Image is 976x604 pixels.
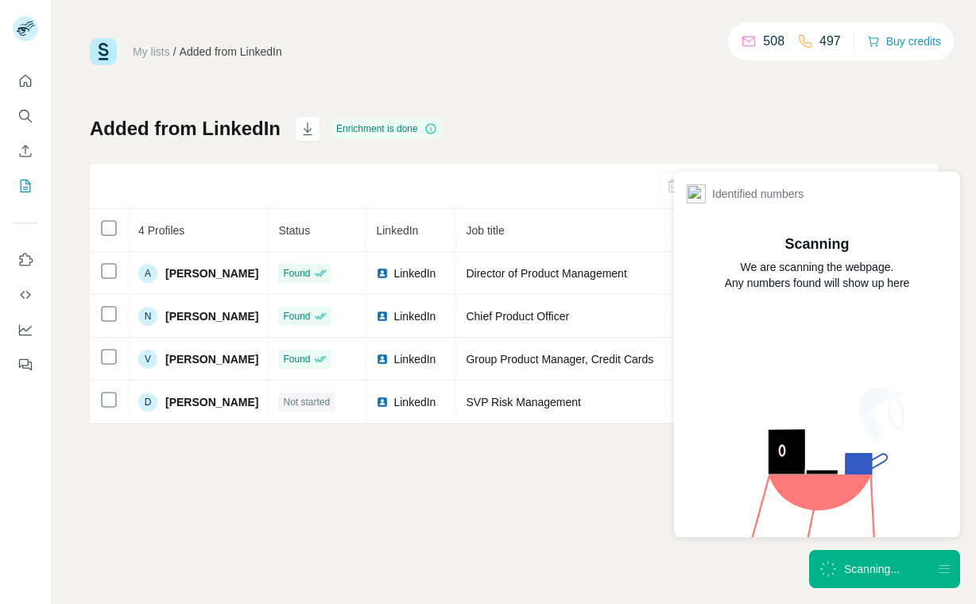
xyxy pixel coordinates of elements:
div: D [138,393,157,412]
div: Added from LinkedIn [180,44,282,60]
span: Not started [283,395,330,409]
span: SVP Risk Management [466,396,580,408]
span: Chief Product Officer [466,310,569,323]
span: Job title [466,224,504,237]
span: LinkedIn [393,265,436,281]
button: My lists [13,172,38,200]
button: Use Surfe on LinkedIn [13,246,38,274]
img: LinkedIn logo [376,353,389,366]
button: Quick start [13,67,38,95]
div: A [138,264,157,283]
div: V [138,350,157,369]
span: [PERSON_NAME] [165,308,258,324]
span: Found [283,309,310,323]
button: Buy credits [867,30,941,52]
button: Enrich CSV [13,137,38,165]
span: LinkedIn [393,394,436,410]
p: 497 [819,32,841,51]
span: [PERSON_NAME] [165,394,258,410]
button: Feedback [13,350,38,379]
span: LinkedIn [393,351,436,367]
span: Status [278,224,310,237]
span: 4 Profiles [138,224,184,237]
span: [PERSON_NAME] [165,265,258,281]
img: LinkedIn logo [376,396,389,408]
img: LinkedIn logo [376,310,389,323]
span: LinkedIn [393,308,436,324]
button: Search [13,102,38,130]
p: 508 [763,32,784,51]
button: Use Surfe API [13,281,38,309]
h1: Added from LinkedIn [90,116,281,141]
span: Found [283,352,310,366]
button: Dashboard [13,316,38,344]
span: LinkedIn [376,224,418,237]
img: LinkedIn logo [376,267,389,280]
li: / [173,44,176,60]
div: Enrichment is done [331,119,442,138]
span: Director of Product Management [466,267,626,280]
div: N [138,307,157,326]
span: Found [283,266,310,281]
a: My lists [133,45,170,58]
span: Group Product Manager, Credit Cards [466,353,653,366]
span: [PERSON_NAME] [165,351,258,367]
img: Surfe Logo [90,38,117,65]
